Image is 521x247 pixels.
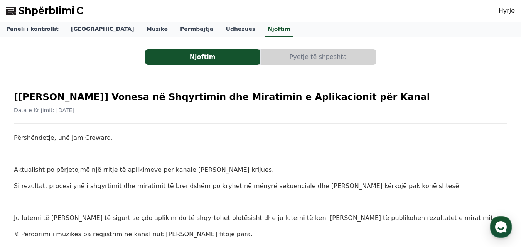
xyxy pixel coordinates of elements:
[14,107,74,113] font: Data e Krijimit: [DATE]
[14,230,253,238] font: ※ Përdorimi i muzikës pa regjistrim në kanal nuk [PERSON_NAME] fitojë para.
[261,49,376,65] a: Pyetje të shpeshta
[268,26,290,32] font: Njoftim
[499,7,515,14] font: Hyrje
[6,26,59,32] font: Paneli i kontrollit
[226,26,256,32] font: Udhëzues
[220,22,262,37] a: Udhëzues
[265,22,293,37] a: Njoftim
[174,22,219,37] a: Përmbajtja
[14,166,274,173] font: Aktualisht po përjetojmë një rritje të aplikimeve për kanale [PERSON_NAME] krijues.
[71,26,134,32] font: [GEOGRAPHIC_DATA]
[65,22,140,37] a: [GEOGRAPHIC_DATA]
[261,49,376,65] button: Pyetje të shpeshta
[140,22,174,37] a: Muzikë
[6,5,83,17] a: Shpërblimi C
[499,6,515,15] a: Hyrje
[14,134,113,141] font: Përshëndetje, unë jam Creward.
[147,26,168,32] font: Muzikë
[190,53,216,60] font: Njoftim
[290,53,347,60] font: Pyetje të shpeshta
[14,214,495,222] font: Ju lutemi të [PERSON_NAME] të sigurt se çdo aplikim do të shqyrtohet plotësisht dhe ju lutemi të ...
[180,26,213,32] font: Përmbajtja
[145,49,260,65] button: Njoftim
[19,5,83,16] font: Shpërblimi C
[14,92,430,102] font: [[PERSON_NAME]] Vonesa në Shqyrtimin dhe Miratimin e Aplikacionit për Kanal
[145,49,261,65] a: Njoftim
[14,182,461,190] font: Si rezultat, procesi ynë i shqyrtimit dhe miratimit të brendshëm po kryhet në mënyrë sekuenciale ...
